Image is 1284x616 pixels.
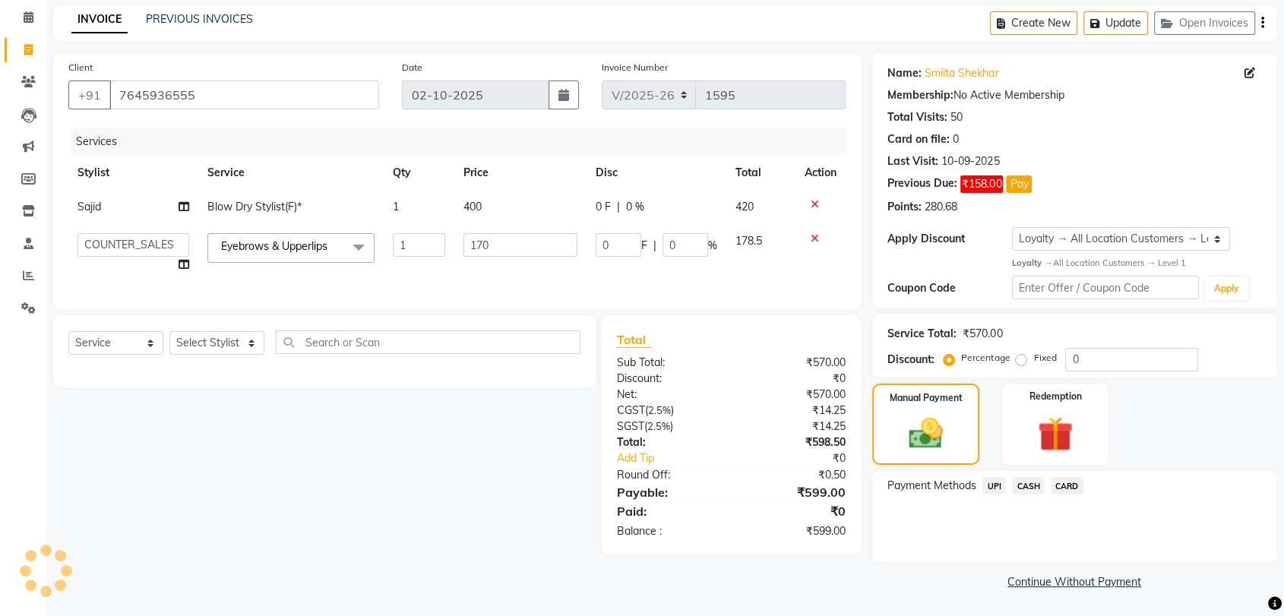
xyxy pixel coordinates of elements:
div: ₹570.00 [963,326,1002,342]
img: _cash.svg [898,414,953,453]
div: Sub Total: [606,355,732,371]
button: Open Invoices [1154,11,1255,35]
div: 10-09-2025 [941,153,999,169]
button: Create New [990,11,1077,35]
img: _gift.svg [1026,412,1083,456]
input: Search by Name/Mobile/Email/Code [109,81,379,109]
div: Net: [606,387,732,403]
th: Total [726,156,795,190]
div: Service Total: [887,326,957,342]
span: UPI [982,477,1006,494]
div: 50 [950,109,963,125]
a: INVOICE [71,6,128,33]
th: Service [198,156,384,190]
span: F [641,238,647,254]
div: ( ) [606,419,732,434]
th: Disc [587,156,726,190]
span: Blow Dry Stylist(F)* [207,200,302,213]
label: Percentage [961,351,1010,365]
button: Update [1083,11,1148,35]
label: Fixed [1033,351,1056,365]
div: ₹14.25 [732,419,858,434]
span: Payment Methods [887,478,976,494]
span: 2.5% [647,420,670,432]
div: Apply Discount [887,231,1012,247]
div: Round Off: [606,467,732,483]
span: 2.5% [648,404,671,416]
span: % [708,238,717,254]
input: Enter Offer / Coupon Code [1012,276,1199,299]
div: Discount: [606,371,732,387]
div: ₹14.25 [732,403,858,419]
button: Apply [1205,277,1248,300]
div: ₹570.00 [732,387,858,403]
th: Stylist [68,156,198,190]
div: ₹0 [732,502,858,520]
div: Points: [887,199,922,215]
th: Qty [384,156,454,190]
button: +91 [68,81,111,109]
div: Total: [606,434,732,450]
div: Services [70,128,857,156]
div: No Active Membership [887,87,1261,103]
span: 400 [463,200,482,213]
span: CASH [1012,477,1045,494]
label: Invoice Number [602,61,668,74]
div: Payable: [606,483,732,501]
div: ₹599.00 [732,523,858,539]
label: Redemption [1029,390,1081,403]
div: Card on file: [887,131,950,147]
span: Sajid [77,200,101,213]
div: Last Visit: [887,153,938,169]
span: SGST [617,419,644,433]
span: Total [617,332,652,348]
label: Date [402,61,422,74]
div: ₹599.00 [732,483,858,501]
span: CARD [1051,477,1083,494]
div: ₹570.00 [732,355,858,371]
div: Total Visits: [887,109,947,125]
span: ₹158.00 [960,175,1003,193]
div: Previous Due: [887,175,957,193]
label: Client [68,61,93,74]
span: Eyebrows & Upperlips [221,239,327,253]
a: Add Tip [606,450,752,466]
div: ₹598.50 [732,434,858,450]
div: ( ) [606,403,732,419]
input: Search or Scan [276,330,580,354]
div: 280.68 [925,199,957,215]
a: Smiita Shekhar [925,65,998,81]
div: All Location Customers → Level 1 [1012,257,1261,270]
button: Pay [1006,175,1032,193]
span: 1 [393,200,399,213]
span: CGST [617,403,645,417]
div: ₹0.50 [732,467,858,483]
span: 0 % [626,199,644,215]
div: Membership: [887,87,954,103]
div: ₹0 [732,371,858,387]
div: Name: [887,65,922,81]
div: Paid: [606,502,732,520]
span: 0 F [596,199,611,215]
div: ₹0 [752,450,857,466]
div: Discount: [887,352,935,368]
div: Coupon Code [887,280,1012,296]
a: x [327,239,334,253]
th: Price [454,156,587,190]
a: Continue Without Payment [875,574,1273,590]
span: | [617,199,620,215]
th: Action [795,156,846,190]
span: 178.5 [735,234,762,248]
span: 420 [735,200,754,213]
strong: Loyalty → [1012,257,1052,268]
span: | [653,238,656,254]
a: PREVIOUS INVOICES [146,12,253,26]
div: 0 [953,131,959,147]
label: Manual Payment [890,391,963,405]
div: Balance : [606,523,732,539]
